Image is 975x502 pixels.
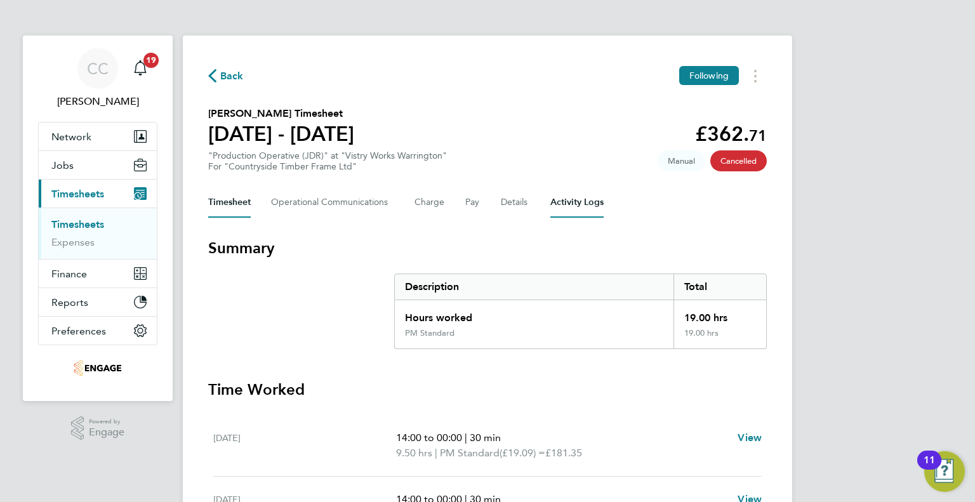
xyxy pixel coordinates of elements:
button: Network [39,122,157,150]
span: Chelsea Clarke [38,94,157,109]
a: Expenses [51,236,95,248]
button: Reports [39,288,157,316]
h3: Time Worked [208,380,767,400]
button: Activity Logs [550,187,604,218]
button: Operational Communications [271,187,394,218]
div: 19.00 hrs [673,300,766,328]
button: Preferences [39,317,157,345]
div: Hours worked [395,300,673,328]
span: Following [689,70,729,81]
span: 9.50 hrs [396,447,432,459]
h2: [PERSON_NAME] Timesheet [208,106,354,121]
button: Timesheets [39,180,157,208]
div: PM Standard [405,328,454,338]
span: Finance [51,268,87,280]
h3: Summary [208,238,767,258]
img: jdr-logo-retina.png [74,358,122,378]
div: For "Countryside Timber Frame Ltd" [208,161,447,172]
div: "Production Operative (JDR)" at "Vistry Works Warrington" [208,150,447,172]
div: [DATE] [213,430,396,461]
h1: [DATE] - [DATE] [208,121,354,147]
nav: Main navigation [23,36,173,401]
a: View [738,430,762,446]
button: Finance [39,260,157,287]
span: Jobs [51,159,74,171]
span: Reports [51,296,88,308]
span: View [738,432,762,444]
span: 71 [749,126,767,145]
a: CC[PERSON_NAME] [38,48,157,109]
span: Engage [89,427,124,438]
div: Summary [394,274,767,349]
span: Preferences [51,325,106,337]
button: Details [501,187,530,218]
div: Total [673,274,766,300]
span: | [465,432,467,444]
span: This timesheet has been cancelled. [710,150,767,171]
a: Go to home page [38,358,157,378]
button: Jobs [39,151,157,179]
button: Pay [465,187,481,218]
app-decimal: £362. [695,122,767,146]
button: Timesheet [208,187,251,218]
button: Charge [415,187,445,218]
span: Network [51,131,91,143]
a: 19 [128,48,153,89]
button: Back [208,68,244,84]
span: 30 min [470,432,501,444]
div: 19.00 hrs [673,328,766,348]
span: PM Standard [440,446,500,461]
span: 19 [143,53,159,68]
span: Timesheets [51,188,104,200]
div: Timesheets [39,208,157,259]
span: This timesheet was manually created. [658,150,705,171]
span: Back [220,69,244,84]
button: Timesheets Menu [744,66,767,86]
div: Description [395,274,673,300]
button: Open Resource Center, 11 new notifications [924,451,965,492]
span: Powered by [89,416,124,427]
button: Following [679,66,739,85]
a: Powered byEngage [71,416,125,440]
span: | [435,447,437,459]
div: 11 [924,460,935,477]
a: Timesheets [51,218,104,230]
span: CC [87,60,109,77]
span: 14:00 to 00:00 [396,432,462,444]
span: £181.35 [545,447,582,459]
span: (£19.09) = [500,447,545,459]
